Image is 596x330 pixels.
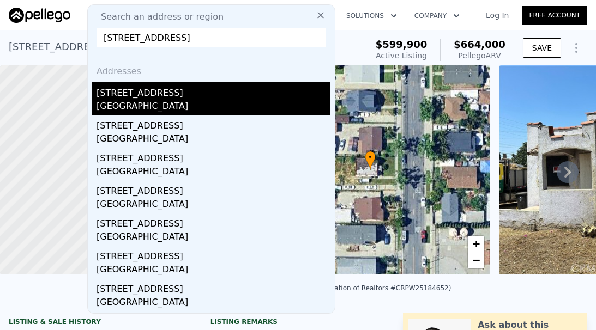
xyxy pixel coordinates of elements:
[9,39,248,54] div: [STREET_ADDRESS] , [PERSON_NAME] , CA 90001
[468,236,484,252] a: Zoom in
[365,152,376,162] span: •
[365,151,376,170] div: •
[97,311,330,328] div: [STREET_ADDRESS]
[97,213,330,230] div: [STREET_ADDRESS]
[454,50,505,61] div: Pellego ARV
[97,82,330,100] div: [STREET_ADDRESS]
[210,317,386,326] div: Listing remarks
[97,132,330,148] div: [GEOGRAPHIC_DATA]
[97,180,330,198] div: [STREET_ADDRESS]
[523,38,561,58] button: SAVE
[406,6,468,26] button: Company
[376,39,428,50] span: $599,900
[97,100,330,115] div: [GEOGRAPHIC_DATA]
[97,278,330,296] div: [STREET_ADDRESS]
[97,230,330,246] div: [GEOGRAPHIC_DATA]
[522,6,587,25] a: Free Account
[9,317,184,328] div: LISTING & SALE HISTORY
[338,6,406,26] button: Solutions
[376,51,427,60] span: Active Listing
[97,28,326,47] input: Enter an address, city, region, neighborhood or zip code
[9,8,70,23] img: Pellego
[565,37,587,59] button: Show Options
[97,165,330,180] div: [GEOGRAPHIC_DATA]
[473,237,480,250] span: +
[473,10,522,21] a: Log In
[92,56,330,82] div: Addresses
[454,39,505,50] span: $664,000
[97,296,330,311] div: [GEOGRAPHIC_DATA]
[97,148,330,165] div: [STREET_ADDRESS]
[473,253,480,267] span: −
[92,10,224,23] span: Search an address or region
[97,198,330,213] div: [GEOGRAPHIC_DATA]
[97,246,330,263] div: [STREET_ADDRESS]
[97,263,330,278] div: [GEOGRAPHIC_DATA]
[468,252,484,268] a: Zoom out
[97,115,330,132] div: [STREET_ADDRESS]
